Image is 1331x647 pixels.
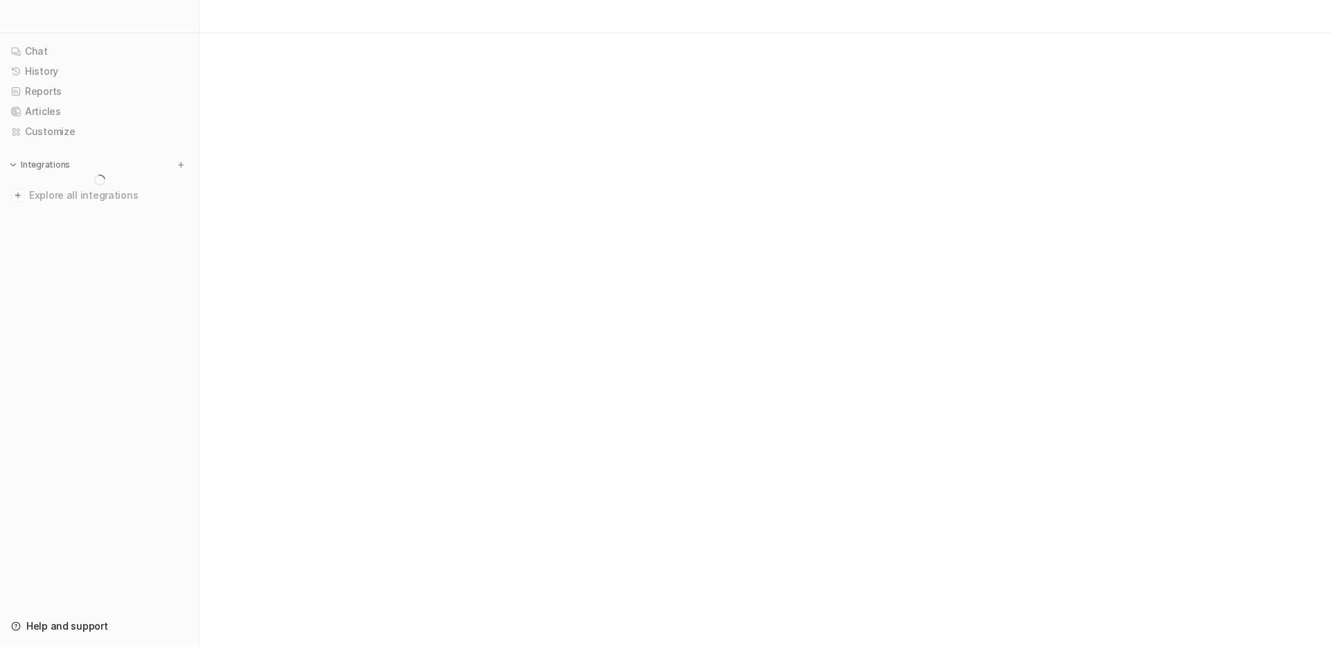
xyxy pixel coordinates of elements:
img: expand menu [8,160,18,170]
img: explore all integrations [11,188,25,202]
a: Explore all integrations [6,186,193,205]
a: Reports [6,82,193,101]
span: Explore all integrations [29,184,188,206]
a: Chat [6,42,193,61]
img: menu_add.svg [176,160,186,170]
p: Integrations [21,159,70,170]
a: Articles [6,102,193,121]
a: History [6,62,193,81]
button: Integrations [6,158,74,172]
a: Help and support [6,617,193,636]
a: Customize [6,122,193,141]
